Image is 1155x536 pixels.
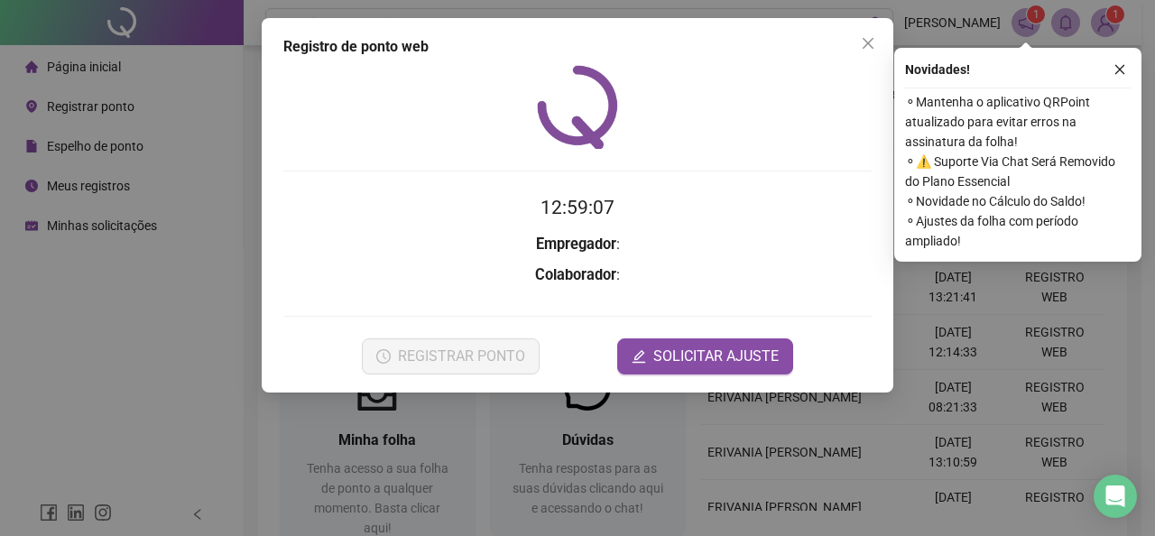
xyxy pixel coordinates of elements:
[535,266,616,283] strong: Colaborador
[617,338,793,374] button: editSOLICITAR AJUSTE
[905,152,1131,191] span: ⚬ ⚠️ Suporte Via Chat Será Removido do Plano Essencial
[861,36,875,51] span: close
[541,197,614,218] time: 12:59:07
[362,338,540,374] button: REGISTRAR PONTO
[536,236,616,253] strong: Empregador
[283,36,872,58] div: Registro de ponto web
[1113,63,1126,76] span: close
[283,233,872,256] h3: :
[905,191,1131,211] span: ⚬ Novidade no Cálculo do Saldo!
[905,92,1131,152] span: ⚬ Mantenha o aplicativo QRPoint atualizado para evitar erros na assinatura da folha!
[653,346,779,367] span: SOLICITAR AJUSTE
[1094,475,1137,518] div: Open Intercom Messenger
[632,349,646,364] span: edit
[905,60,970,79] span: Novidades !
[905,211,1131,251] span: ⚬ Ajustes da folha com período ampliado!
[854,29,882,58] button: Close
[283,263,872,287] h3: :
[537,65,618,149] img: QRPoint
